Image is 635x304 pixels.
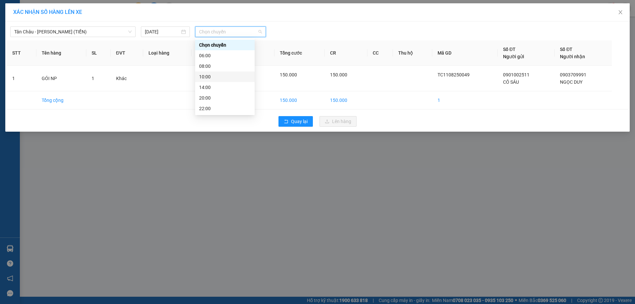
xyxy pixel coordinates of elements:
th: STT [7,40,36,66]
div: Chọn chuyến [199,41,251,49]
span: Người gửi [503,54,524,59]
span: 150.000 [330,72,347,77]
button: uploadLên hàng [319,116,357,127]
td: Khác [111,66,143,91]
th: CC [367,40,393,66]
div: 22:00 [199,105,251,112]
th: CR [325,40,367,66]
span: CÔ SÁU [503,79,519,85]
div: 20:00 [199,94,251,102]
span: close [618,10,623,15]
span: Chọn chuyến [199,27,262,37]
button: Close [611,3,630,22]
div: Chọn chuyến [195,40,255,50]
span: Người nhận [560,54,585,59]
span: rollback [284,119,288,124]
td: 1 [432,91,498,109]
div: 08:00 [199,63,251,70]
th: ĐVT [111,40,143,66]
div: 06:00 [199,52,251,59]
th: Thu hộ [393,40,432,66]
td: Tổng cộng [36,91,86,109]
span: 150.000 [280,72,297,77]
span: XÁC NHẬN SỐ HÀNG LÊN XE [13,9,82,15]
span: Số ĐT [560,47,572,52]
td: 150.000 [325,91,367,109]
div: 14:00 [199,84,251,91]
span: Tân Châu - Hồ Chí Minh (TIỀN) [14,27,132,37]
th: SL [86,40,111,66]
th: Loại hàng [143,40,191,66]
span: 1 [92,76,94,81]
th: Ghi chú [191,40,232,66]
span: 0901002511 [503,72,529,77]
th: Mã GD [432,40,498,66]
td: 150.000 [275,91,325,109]
td: 1 [7,66,36,91]
span: 0903709991 [560,72,586,77]
td: GÓI NP [36,66,86,91]
input: 11/08/2025 [145,28,180,35]
div: 10:00 [199,73,251,80]
span: Quay lại [291,118,308,125]
th: Tên hàng [36,40,86,66]
button: rollbackQuay lại [278,116,313,127]
th: Tổng cước [275,40,325,66]
span: TC1108250049 [438,72,470,77]
span: NGỌC DUY [560,79,582,85]
span: Số ĐT [503,47,516,52]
